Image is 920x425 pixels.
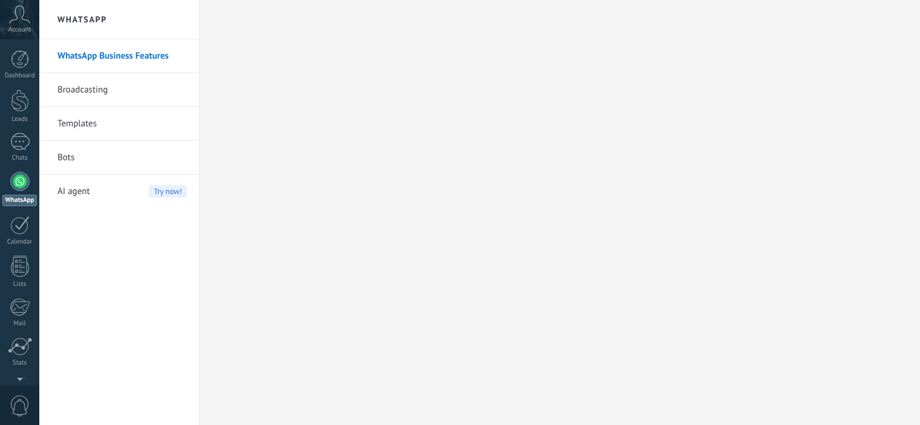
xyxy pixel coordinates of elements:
[39,39,199,73] li: WhatsApp Business Features
[57,141,187,175] a: Bots
[39,175,199,208] li: AI agent
[2,359,38,367] div: Stats
[2,195,37,206] div: WhatsApp
[8,26,31,34] span: Account
[2,115,38,123] div: Leads
[57,39,187,73] a: WhatsApp Business Features
[39,107,199,141] li: Templates
[2,154,38,162] div: Chats
[57,73,187,107] a: Broadcasting
[2,72,38,80] div: Dashboard
[39,73,199,107] li: Broadcasting
[149,185,187,198] span: Try now!
[2,281,38,288] div: Lists
[2,320,38,328] div: Mail
[57,107,187,141] a: Templates
[57,175,90,209] span: AI agent
[57,175,187,209] a: AI agentTry now!
[2,238,38,246] div: Calendar
[39,141,199,175] li: Bots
